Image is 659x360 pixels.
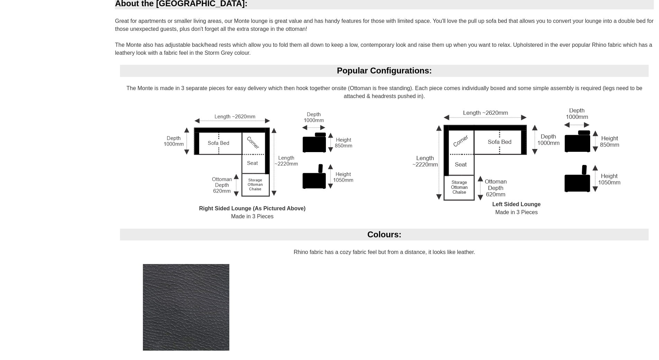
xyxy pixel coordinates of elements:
div: Popular Configurations: [120,65,649,77]
div: Made in 3 Pieces [120,108,384,229]
img: Right Sided Lounge [148,108,356,205]
b: Right Sided Lounge (As Pictured Above) [199,205,305,211]
div: Made in 3 Pieces [384,108,649,225]
div: The Monte is made in 3 separate pieces for easy delivery which then hook together onsite (Ottoman... [115,65,654,228]
img: Storm Grey Rhino Fabric [143,264,229,351]
b: Left Sided Lounge [492,201,541,207]
div: Colours: [120,229,649,240]
img: Left Sided Lounge [413,108,620,201]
